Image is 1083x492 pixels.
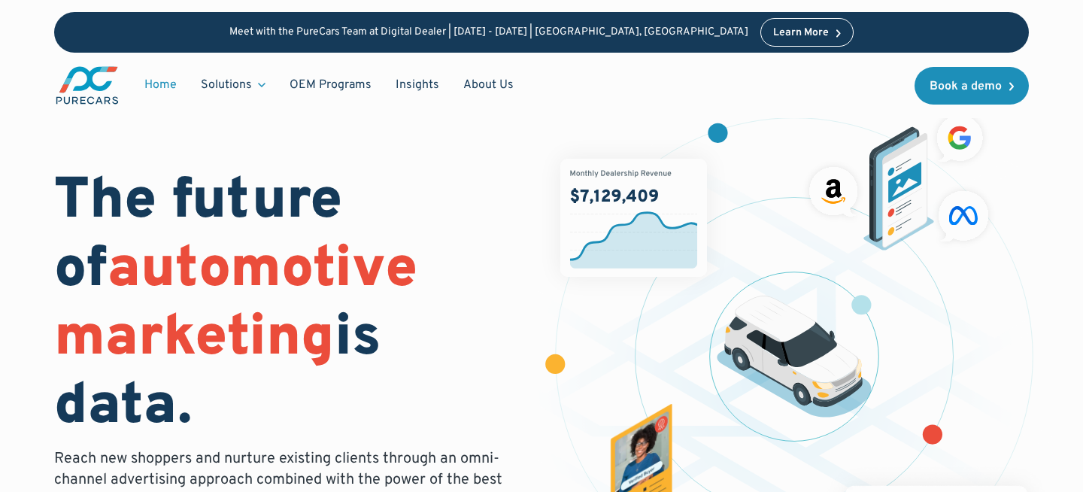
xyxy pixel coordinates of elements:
a: About Us [451,71,526,99]
div: Learn More [773,28,829,38]
img: illustration of a vehicle [717,296,872,418]
div: Solutions [201,77,252,93]
a: OEM Programs [278,71,384,99]
img: ads on social media and advertising partners [802,108,996,251]
h1: The future of is data. [54,169,523,443]
a: Home [132,71,189,99]
span: automotive marketing [54,235,417,375]
a: Insights [384,71,451,99]
div: Solutions [189,71,278,99]
p: Meet with the PureCars Team at Digital Dealer | [DATE] - [DATE] | [GEOGRAPHIC_DATA], [GEOGRAPHIC_... [229,26,748,39]
img: chart showing monthly dealership revenue of $7m [560,159,708,276]
img: purecars logo [54,65,120,106]
div: Book a demo [930,80,1002,93]
a: Book a demo [915,67,1029,105]
a: main [54,65,120,106]
a: Learn More [760,18,854,47]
